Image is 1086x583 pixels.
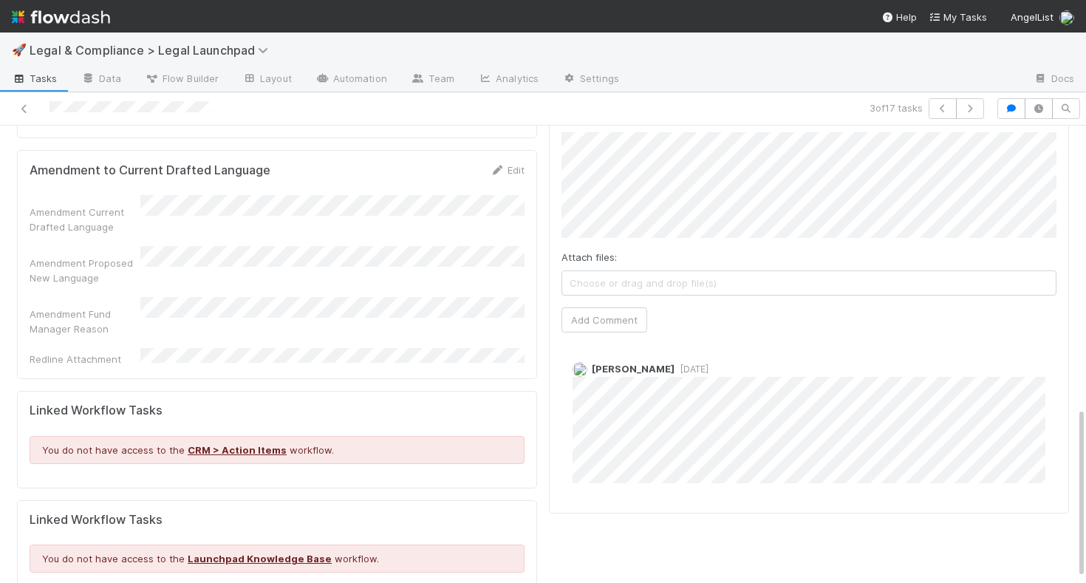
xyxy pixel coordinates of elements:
a: Team [399,68,466,92]
h5: Linked Workflow Tasks [30,513,525,528]
span: Legal & Compliance > Legal Launchpad [30,43,276,58]
h5: Amendment to Current Drafted Language [30,163,270,178]
span: AngelList [1011,11,1053,23]
span: Flow Builder [145,71,219,86]
div: You do not have access to the workflow. [30,436,525,464]
a: Settings [550,68,631,92]
a: Data [69,68,133,92]
div: Help [881,10,917,24]
a: My Tasks [929,10,987,24]
h5: Linked Workflow Tasks [30,403,525,418]
label: Attach files: [561,250,617,265]
div: You do not have access to the workflow. [30,545,525,573]
div: Redline Attachment [30,352,140,366]
a: Launchpad Knowledge Base [188,553,332,565]
div: Amendment Fund Manager Reason [30,307,140,336]
div: Amendment Proposed New Language [30,256,140,285]
a: CRM > Action Items [188,444,287,456]
span: My Tasks [929,11,987,23]
span: Choose or drag and drop file(s) [562,271,1056,295]
img: logo-inverted-e16ddd16eac7371096b0.svg [12,4,110,30]
span: Tasks [12,71,58,86]
button: Add Comment [561,307,647,333]
span: 🚀 [12,44,27,56]
a: Edit [490,164,525,176]
a: Docs [1022,68,1086,92]
a: Flow Builder [133,68,230,92]
a: Analytics [466,68,550,92]
a: Automation [304,68,399,92]
img: avatar_6811aa62-070e-4b0a-ab85-15874fb457a1.png [1059,10,1074,25]
div: Amendment Current Drafted Language [30,205,140,234]
span: [DATE] [675,364,708,375]
img: avatar_b5be9b1b-4537-4870-b8e7-50cc2287641b.png [573,362,587,377]
a: Layout [230,68,304,92]
span: 3 of 17 tasks [870,100,923,115]
span: [PERSON_NAME] [592,363,675,375]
